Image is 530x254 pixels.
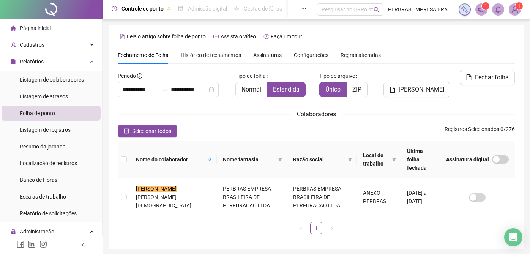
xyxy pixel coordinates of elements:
[132,127,171,135] span: Selecionar todos
[20,229,54,235] span: Administração
[357,178,401,216] td: ANEXO PERBRAS
[348,157,352,162] span: filter
[518,3,521,9] span: 1
[329,226,334,231] span: right
[112,6,117,11] span: clock-circle
[273,86,300,93] span: Estendida
[221,33,256,39] span: Assista o vídeo
[346,154,354,165] span: filter
[325,222,338,234] button: right
[325,86,341,93] span: Único
[271,33,302,39] span: Faça um tour
[509,4,521,15] img: 87329
[80,242,86,248] span: left
[121,6,164,12] span: Controle de ponto
[167,7,171,11] span: pushpin
[11,229,16,234] span: lock
[28,240,36,248] span: linkedin
[363,151,389,168] span: Local de trabalho
[383,82,450,97] button: [PERSON_NAME]
[253,52,282,58] span: Assinaturas
[311,222,322,234] a: 1
[244,6,282,12] span: Gestão de férias
[301,6,306,11] span: ellipsis
[11,59,16,64] span: file
[20,210,77,216] span: Relatório de solicitações
[11,42,16,47] span: user-add
[299,226,303,231] span: left
[482,2,489,10] sup: 1
[20,110,55,116] span: Folha de ponto
[461,5,469,14] img: sparkle-icon.fc2bf0ac1784a2077858766a79e2daf3.svg
[20,194,66,200] span: Escalas de trabalho
[263,34,269,39] span: history
[20,42,44,48] span: Cadastros
[390,150,398,169] span: filter
[294,52,328,58] span: Configurações
[392,157,396,162] span: filter
[374,7,379,13] span: search
[20,25,51,31] span: Página inicial
[341,52,381,58] span: Regras alteradas
[484,3,487,9] span: 1
[178,6,183,11] span: file-done
[515,2,523,10] sup: Atualize o seu contato no menu Meus Dados
[188,6,227,12] span: Admissão digital
[297,110,336,118] span: Colaboradores
[118,52,169,58] span: Fechamento de Folha
[162,87,168,93] span: swap-right
[120,34,125,39] span: file-text
[137,73,142,79] span: info-circle
[293,155,345,164] span: Razão social
[124,128,129,134] span: check-square
[136,155,205,164] span: Nome do colaborador
[276,154,284,165] span: filter
[118,73,136,79] span: Período
[478,6,485,13] span: notification
[460,70,515,85] button: Fechar folha
[213,34,219,39] span: youtube
[295,222,307,234] button: left
[446,155,489,164] span: Assinatura digital
[401,141,440,178] th: Última folha fechada
[399,85,444,94] span: [PERSON_NAME]
[223,155,274,164] span: Nome fantasia
[352,86,361,93] span: ZIP
[401,178,440,216] td: [DATE] a [DATE]
[20,160,77,166] span: Localização de registros
[217,178,287,216] td: PERBRAS EMPRESA BRASILEIRA DE PERFURACAO LTDA
[319,72,355,80] span: Tipo de arquivo
[325,222,338,234] li: Próxima página
[466,74,472,80] span: file
[295,222,307,234] li: Página anterior
[278,157,282,162] span: filter
[475,73,509,82] span: Fechar folha
[20,58,44,65] span: Relatórios
[118,125,177,137] button: Selecionar todos
[20,77,84,83] span: Listagem de colaboradores
[17,240,24,248] span: facebook
[287,178,357,216] td: PERBRAS EMPRESA BRASILEIRA DE PERFURACAO LTDA
[445,125,515,137] span: : 0 / 276
[206,154,214,165] span: search
[504,228,522,246] div: Open Intercom Messenger
[20,144,66,150] span: Resumo da jornada
[127,33,206,39] span: Leia o artigo sobre folha de ponto
[162,87,168,93] span: to
[181,52,241,58] span: Histórico de fechamentos
[495,6,502,13] span: bell
[241,86,261,93] span: Normal
[39,240,47,248] span: instagram
[235,72,266,80] span: Tipo de folha
[20,93,68,99] span: Listagem de atrasos
[234,6,239,11] span: sun
[20,177,57,183] span: Banco de Horas
[136,194,191,208] span: [PERSON_NAME][DEMOGRAPHIC_DATA]
[390,87,396,93] span: file
[11,25,16,31] span: home
[208,157,212,162] span: search
[20,127,71,133] span: Listagem de registros
[445,126,499,132] span: Registros Selecionados
[136,186,177,192] mark: [PERSON_NAME]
